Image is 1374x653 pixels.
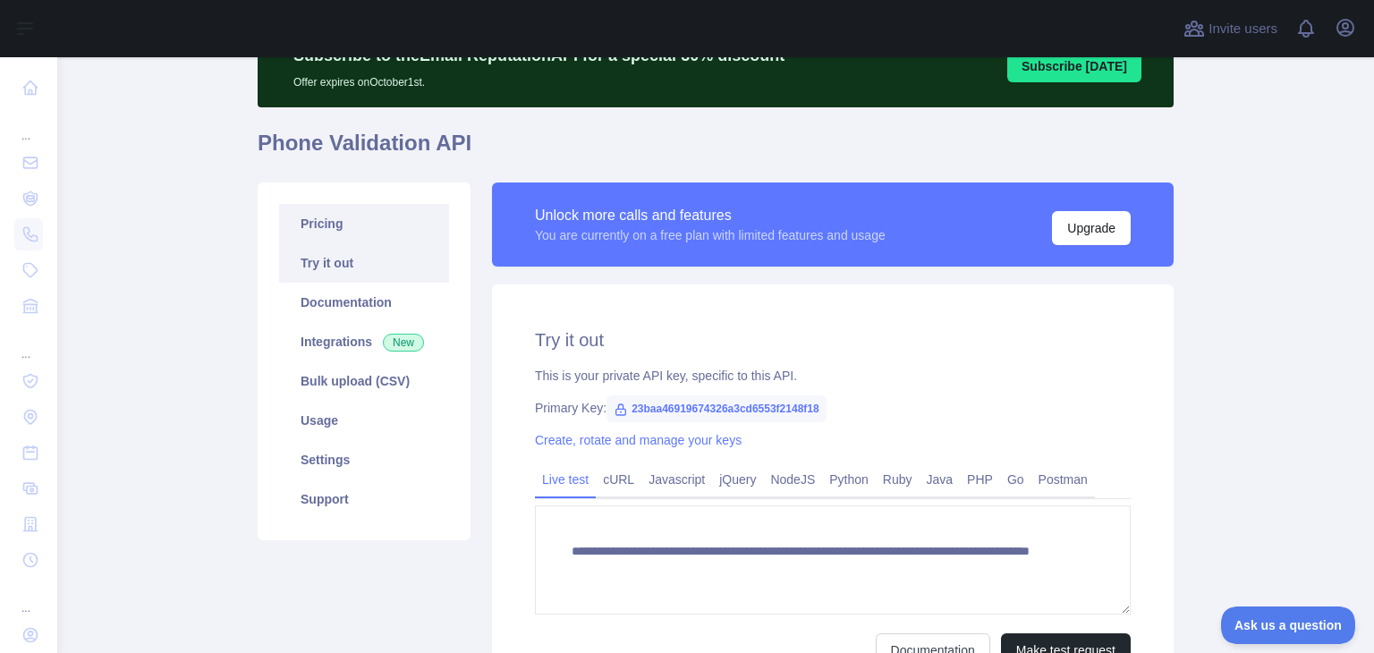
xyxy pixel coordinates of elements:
[279,204,449,243] a: Pricing
[920,465,961,494] a: Java
[1052,211,1131,245] button: Upgrade
[535,433,742,447] a: Create, rotate and manage your keys
[960,465,1000,494] a: PHP
[712,465,763,494] a: jQuery
[606,395,827,422] span: 23baa46919674326a3cd6553f2148f18
[1007,50,1141,82] button: Subscribe [DATE]
[14,107,43,143] div: ...
[258,129,1174,172] h1: Phone Validation API
[279,361,449,401] a: Bulk upload (CSV)
[1221,606,1356,644] iframe: Toggle Customer Support
[1031,465,1095,494] a: Postman
[14,326,43,361] div: ...
[535,205,886,226] div: Unlock more calls and features
[1180,14,1281,43] button: Invite users
[535,327,1131,352] h2: Try it out
[279,479,449,519] a: Support
[763,465,822,494] a: NodeJS
[822,465,876,494] a: Python
[535,226,886,244] div: You are currently on a free plan with limited features and usage
[14,580,43,615] div: ...
[535,465,596,494] a: Live test
[383,334,424,352] span: New
[1000,465,1031,494] a: Go
[293,68,785,89] p: Offer expires on October 1st.
[535,367,1131,385] div: This is your private API key, specific to this API.
[596,465,641,494] a: cURL
[876,465,920,494] a: Ruby
[279,401,449,440] a: Usage
[1209,19,1277,39] span: Invite users
[279,322,449,361] a: Integrations New
[279,440,449,479] a: Settings
[641,465,712,494] a: Javascript
[535,399,1131,417] div: Primary Key:
[279,243,449,283] a: Try it out
[279,283,449,322] a: Documentation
